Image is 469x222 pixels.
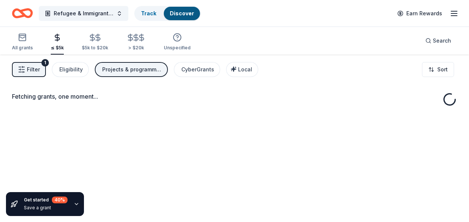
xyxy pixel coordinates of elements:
div: Save a grant [24,205,68,211]
span: Filter [27,65,40,74]
div: Fetching grants, one moment... [12,92,457,101]
div: Get started [24,197,68,203]
button: Eligibility [52,62,89,77]
div: All grants [12,45,33,51]
div: Projects & programming, Other [102,65,162,74]
a: Discover [170,10,194,16]
button: CyberGrants [174,62,220,77]
button: Refugee & Immigrant Community Services Program [39,6,128,21]
a: Track [141,10,156,16]
span: Sort [437,65,448,74]
a: Earn Rewards [393,7,447,20]
button: Unspecified [164,30,191,55]
button: Local [226,62,258,77]
span: Local [238,66,252,73]
button: All grants [12,30,33,55]
span: Search [433,36,451,45]
button: > $20k [126,30,146,55]
button: $5k to $20k [82,30,108,55]
a: Home [12,4,33,22]
button: Filter1 [12,62,46,77]
button: TrackDiscover [134,6,201,21]
span: Refugee & Immigrant Community Services Program [54,9,113,18]
div: Unspecified [164,45,191,51]
button: ≤ $5k [51,30,64,55]
div: 1 [41,59,49,67]
button: Search [419,33,457,48]
div: $5k to $20k [82,45,108,51]
button: Projects & programming, Other [95,62,168,77]
div: ≤ $5k [51,45,64,51]
div: > $20k [126,45,146,51]
div: 40 % [52,197,68,203]
button: Sort [422,62,454,77]
div: Eligibility [59,65,83,74]
div: CyberGrants [181,65,214,74]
